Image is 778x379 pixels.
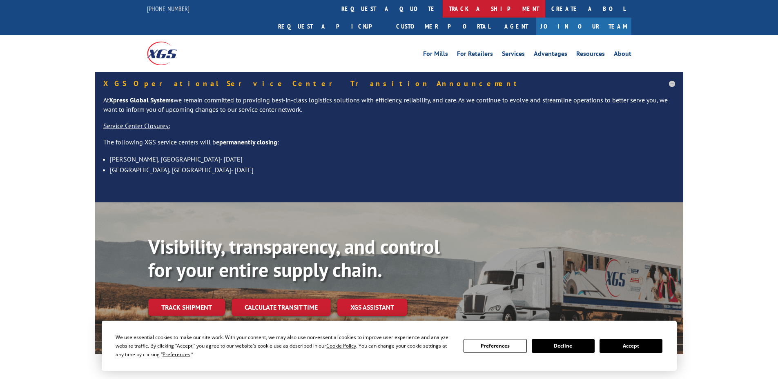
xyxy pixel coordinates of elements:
[600,339,662,353] button: Accept
[502,51,525,60] a: Services
[464,339,526,353] button: Preferences
[103,122,170,130] u: Service Center Closures:
[103,80,675,87] h5: XGS Operational Service Center Transition Announcement
[326,342,356,349] span: Cookie Policy
[232,299,331,316] a: Calculate transit time
[534,51,567,60] a: Advantages
[103,95,675,122] p: At we remain committed to providing best-in-class logistics solutions with efficiency, reliabilit...
[148,299,225,316] a: Track shipment
[110,154,675,164] li: [PERSON_NAME], [GEOGRAPHIC_DATA]- [DATE]
[576,51,605,60] a: Resources
[614,51,631,60] a: About
[116,333,454,359] div: We use essential cookies to make our site work. With your consent, we may also use non-essential ...
[423,51,448,60] a: For Mills
[337,299,407,316] a: XGS ASSISTANT
[109,96,174,104] strong: Xpress Global Systems
[532,339,595,353] button: Decline
[163,351,190,358] span: Preferences
[110,164,675,175] li: [GEOGRAPHIC_DATA], [GEOGRAPHIC_DATA]- [DATE]
[457,51,493,60] a: For Retailers
[496,18,536,35] a: Agent
[148,234,440,283] b: Visibility, transparency, and control for your entire supply chain.
[147,4,189,13] a: [PHONE_NUMBER]
[103,137,675,154] p: The following XGS service centers will be :
[390,18,496,35] a: Customer Portal
[219,138,277,146] strong: permanently closing
[102,321,677,371] div: Cookie Consent Prompt
[272,18,390,35] a: Request a pickup
[536,18,631,35] a: Join Our Team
